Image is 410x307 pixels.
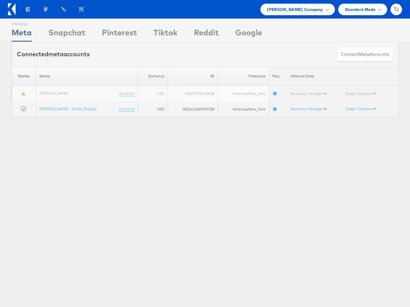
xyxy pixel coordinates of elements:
[394,7,399,12] span: TJ
[17,50,90,59] div: Connected accounts
[235,27,262,42] div: Google
[345,6,376,13] span: Standard Mode
[291,91,327,96] a: Business Manager
[12,67,36,86] th: Status
[119,91,135,96] a: (rename)
[39,106,97,111] a: [PERSON_NAME] - Social_Display
[359,51,370,58] span: meta
[218,101,269,117] td: America/New_York
[345,91,376,96] a: Graph Explorer
[48,27,85,42] div: Snapchat
[194,27,219,42] div: Reddit
[168,67,218,86] th: ID
[138,67,168,86] th: Currency
[154,27,177,42] div: Tiktok
[138,101,168,117] td: USD
[12,19,32,27] div: Showing
[168,101,218,117] td: 2821613424747338
[12,27,32,42] div: Meta
[119,106,135,112] a: (rename)
[218,67,269,86] th: Timezone
[267,6,323,13] span: [PERSON_NAME] Company
[48,50,64,58] span: meta
[168,86,218,101] td: 412077726719508
[39,91,68,96] a: [PERSON_NAME]
[337,47,393,62] button: ConnectmetaAccounts
[291,106,327,111] a: Business Manager
[218,86,269,101] td: America/New_York
[102,27,137,42] div: Pinterest
[138,86,168,101] td: USD
[36,67,138,86] th: Name
[345,106,376,111] a: Graph Explorer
